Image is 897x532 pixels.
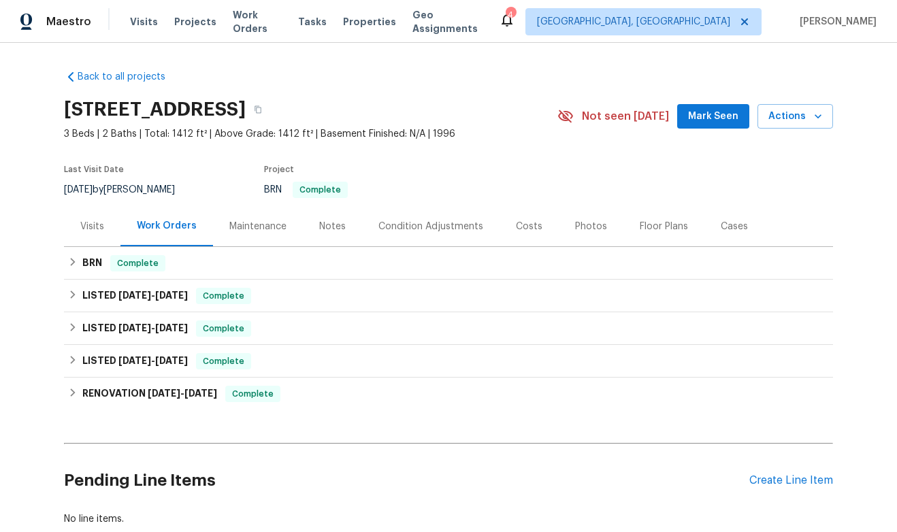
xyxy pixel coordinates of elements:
span: BRN [264,185,348,195]
span: Complete [197,322,250,335]
span: [PERSON_NAME] [794,15,877,29]
span: 3 Beds | 2 Baths | Total: 1412 ft² | Above Grade: 1412 ft² | Basement Finished: N/A | 1996 [64,127,557,141]
span: Project [264,165,294,173]
div: Floor Plans [640,220,688,233]
span: - [118,323,188,333]
span: [DATE] [155,290,188,300]
span: Last Visit Date [64,165,124,173]
span: [DATE] [118,323,151,333]
span: - [118,290,188,300]
span: - [148,388,217,398]
span: Complete [197,354,250,368]
span: [DATE] [155,323,188,333]
button: Copy Address [246,97,270,122]
span: [GEOGRAPHIC_DATA], [GEOGRAPHIC_DATA] [537,15,730,29]
div: 4 [506,8,515,22]
div: LISTED [DATE]-[DATE]Complete [64,280,833,312]
span: Maestro [46,15,91,29]
div: BRN Complete [64,247,833,280]
span: [DATE] [148,388,180,398]
div: Work Orders [137,219,197,233]
span: - [118,356,188,365]
div: Cases [721,220,748,233]
a: Back to all projects [64,70,195,84]
h6: RENOVATION [82,386,217,402]
span: Work Orders [233,8,282,35]
span: Complete [112,256,164,270]
div: Visits [80,220,104,233]
div: Notes [319,220,346,233]
span: Actions [768,108,822,125]
span: [DATE] [118,290,151,300]
div: Photos [575,220,607,233]
div: LISTED [DATE]-[DATE]Complete [64,312,833,345]
div: No line items. [64,512,833,526]
h2: [STREET_ADDRESS] [64,103,246,116]
h6: LISTED [82,288,188,304]
h2: Pending Line Items [64,449,749,512]
span: Projects [174,15,216,29]
div: RENOVATION [DATE]-[DATE]Complete [64,378,833,410]
div: LISTED [DATE]-[DATE]Complete [64,345,833,378]
span: Properties [343,15,396,29]
div: Condition Adjustments [378,220,483,233]
span: Complete [294,186,346,194]
div: Create Line Item [749,474,833,487]
span: Mark Seen [688,108,738,125]
span: [DATE] [118,356,151,365]
h6: LISTED [82,320,188,337]
span: Geo Assignments [412,8,483,35]
button: Actions [757,104,833,129]
span: Complete [227,387,279,401]
h6: BRN [82,255,102,271]
span: [DATE] [64,185,93,195]
div: Costs [516,220,542,233]
span: Tasks [298,17,327,27]
span: Visits [130,15,158,29]
span: Complete [197,289,250,303]
span: [DATE] [184,388,217,398]
span: [DATE] [155,356,188,365]
div: by [PERSON_NAME] [64,182,191,198]
h6: LISTED [82,353,188,369]
span: Not seen [DATE] [582,110,669,123]
button: Mark Seen [677,104,749,129]
div: Maintenance [229,220,287,233]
